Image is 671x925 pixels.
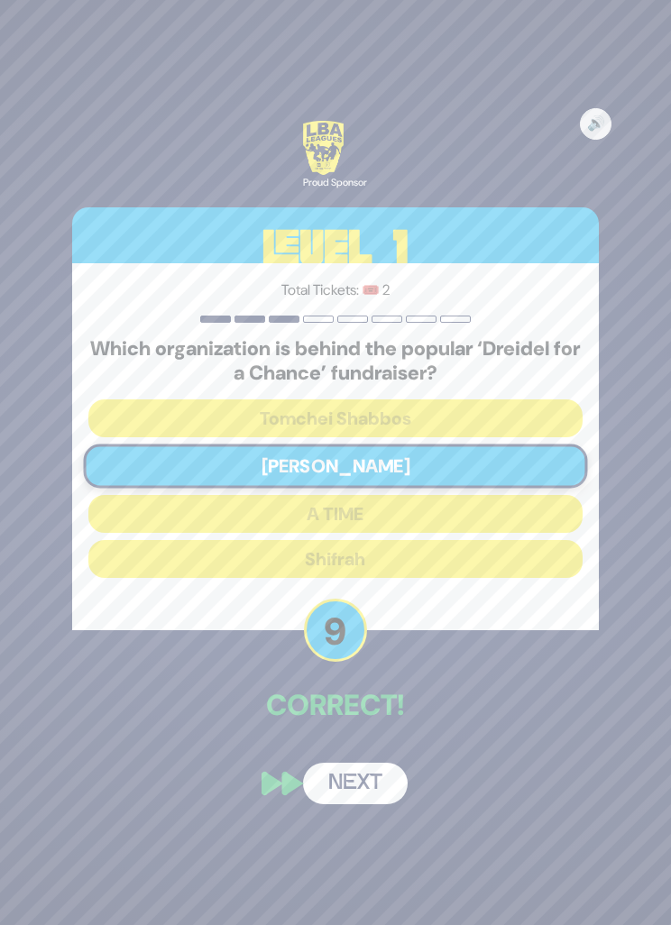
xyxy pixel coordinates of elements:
[83,444,587,489] button: [PERSON_NAME]
[88,495,583,533] button: A TIME
[303,121,344,175] img: LBA
[72,683,599,727] p: Correct!
[88,337,583,385] h5: Which organization is behind the popular ‘Dreidel for a Chance’ fundraiser?
[88,279,583,301] p: Total Tickets: 🎟️ 2
[580,108,611,140] button: 🔊
[304,599,367,662] p: 9
[303,763,408,804] button: Next
[303,175,367,190] div: Proud Sponsor
[88,399,583,437] button: Tomchei Shabbos
[72,207,599,288] h3: Level 1
[88,540,583,578] button: Shifrah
